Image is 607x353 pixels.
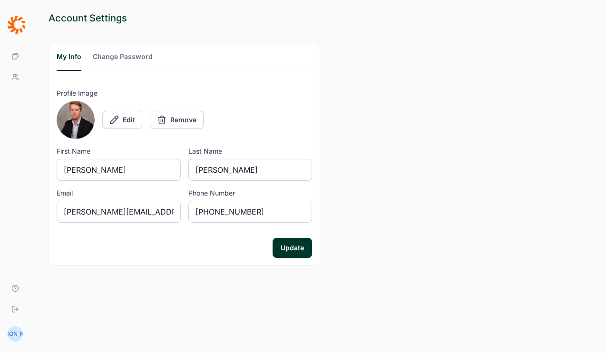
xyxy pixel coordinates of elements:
button: Change Password [93,52,153,71]
button: My Info [57,52,81,71]
button: Remove [150,111,204,129]
button: Edit [102,111,142,129]
label: Email [57,188,181,198]
div: [PERSON_NAME] [8,326,23,342]
label: First Name [57,147,181,156]
label: Phone Number [188,188,313,198]
button: Update [273,238,312,258]
label: Profile Image [57,88,312,98]
span: Account Settings [49,11,127,25]
label: Last Name [188,147,313,156]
